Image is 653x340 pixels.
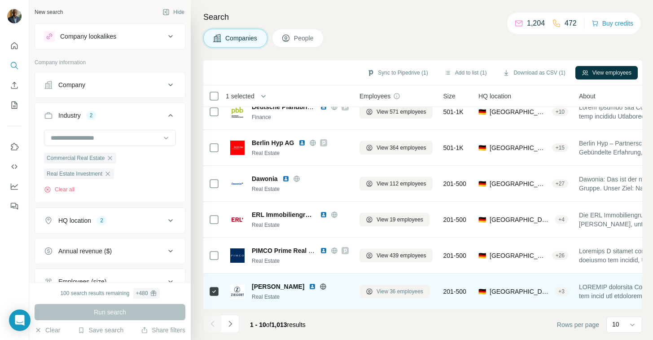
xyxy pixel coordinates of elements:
[7,97,22,113] button: My lists
[443,107,464,116] span: 501-1K
[35,74,185,96] button: Company
[443,143,464,152] span: 501-1K
[35,26,185,47] button: Company lookalikes
[7,159,22,175] button: Use Surfe API
[252,210,316,219] span: ERL Immobiliengruppe
[58,80,85,89] div: Company
[478,179,486,188] span: 🇩🇪
[7,57,22,74] button: Search
[203,11,642,23] h4: Search
[230,105,245,119] img: Logo of Deutsche Pfandbriefbank
[221,315,239,333] button: Navigate to next page
[565,18,577,29] p: 472
[252,221,349,229] div: Real Estate
[35,240,185,262] button: Annual revenue ($)
[478,251,486,260] span: 🇩🇪
[443,179,466,188] span: 201-500
[361,66,434,79] button: Sync to Pipedrive (1)
[496,66,571,79] button: Download as CSV (1)
[443,92,456,101] span: Size
[35,58,185,66] p: Company information
[359,285,429,298] button: View 36 employees
[478,215,486,224] span: 🇩🇪
[552,252,568,260] div: + 26
[252,185,349,193] div: Real Estate
[44,185,75,194] button: Clear all
[490,251,548,260] span: [GEOGRAPHIC_DATA], [GEOGRAPHIC_DATA]
[359,177,433,190] button: View 112 employees
[230,248,245,263] img: Logo of PIMCO Prime Real Estate
[252,247,327,254] span: PIMCO Prime Real Estate
[552,144,568,152] div: + 15
[226,92,254,101] span: 1 selected
[96,216,107,225] div: 2
[552,108,568,116] div: + 10
[359,213,429,226] button: View 19 employees
[575,66,638,79] button: View employees
[298,139,306,146] img: LinkedIn logo
[557,320,599,329] span: Rows per page
[478,92,511,101] span: HQ location
[230,141,245,155] img: Logo of Berlin Hyp AG
[58,111,81,120] div: Industry
[552,180,568,188] div: + 27
[7,38,22,54] button: Quick start
[443,251,466,260] span: 201-500
[252,149,349,157] div: Real Estate
[443,287,466,296] span: 201-500
[272,321,287,328] span: 1,013
[47,170,102,178] span: Real Estate Investment
[7,9,22,23] img: Avatar
[490,179,548,188] span: [GEOGRAPHIC_DATA], [GEOGRAPHIC_DATA]
[359,141,433,155] button: View 364 employees
[443,215,466,224] span: 201-500
[320,211,327,218] img: LinkedIn logo
[7,178,22,194] button: Dashboard
[250,321,266,328] span: 1 - 10
[377,216,423,224] span: View 19 employees
[58,216,91,225] div: HQ location
[359,105,433,119] button: View 571 employees
[35,105,185,130] button: Industry2
[252,138,294,147] span: Berlin Hyp AG
[592,17,633,30] button: Buy credits
[7,139,22,155] button: Use Surfe on LinkedIn
[266,321,272,328] span: of
[9,309,31,331] div: Open Intercom Messenger
[78,326,123,335] button: Save search
[320,247,327,254] img: LinkedIn logo
[490,143,548,152] span: [GEOGRAPHIC_DATA], [GEOGRAPHIC_DATA]
[225,34,258,43] span: Companies
[252,293,349,301] div: Real Estate
[7,77,22,93] button: Enrich CSV
[490,287,551,296] span: [GEOGRAPHIC_DATA], [GEOGRAPHIC_DATA]
[377,180,426,188] span: View 112 employees
[136,289,148,297] div: + 480
[377,144,426,152] span: View 364 employees
[58,247,112,256] div: Annual revenue ($)
[555,216,568,224] div: + 4
[60,32,116,41] div: Company lookalikes
[35,326,60,335] button: Clear
[35,271,185,292] button: Employees (size)
[359,249,433,262] button: View 439 employees
[377,108,426,116] span: View 571 employees
[230,212,245,227] img: Logo of ERL Immobiliengruppe
[252,174,278,183] span: Dawonia
[252,257,349,265] div: Real Estate
[438,66,493,79] button: Add to list (1)
[490,107,548,116] span: [GEOGRAPHIC_DATA], [GEOGRAPHIC_DATA]
[478,143,486,152] span: 🇩🇪
[47,154,105,162] span: Commercial Real Estate
[612,320,619,329] p: 10
[156,5,191,19] button: Hide
[86,111,96,119] div: 2
[579,92,596,101] span: About
[252,113,349,121] div: Finance
[230,284,245,299] img: Logo of Ziegert
[555,287,568,296] div: + 3
[252,282,304,291] span: [PERSON_NAME]
[250,321,306,328] span: results
[60,288,159,299] div: 100 search results remaining
[377,252,426,260] span: View 439 employees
